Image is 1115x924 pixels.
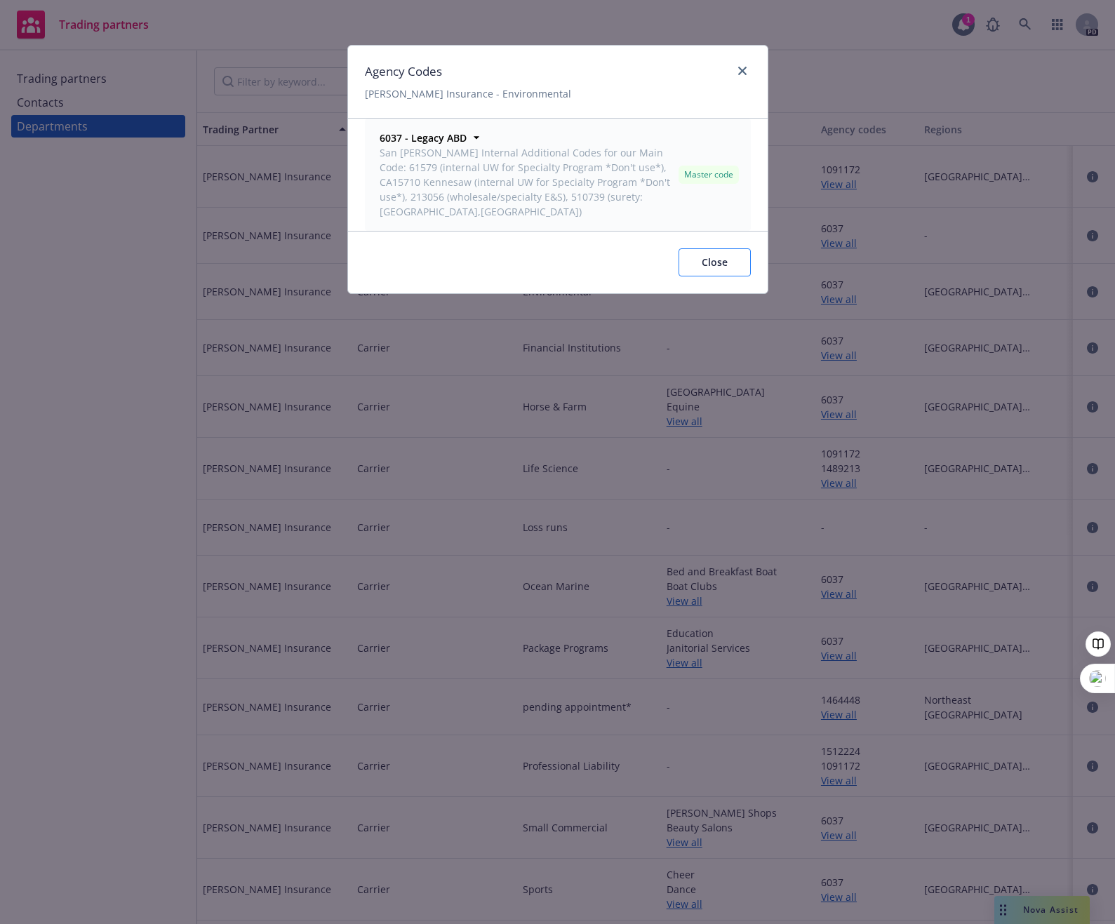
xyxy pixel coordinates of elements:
[734,62,751,79] a: close
[702,255,728,269] span: Close
[365,86,571,101] span: [PERSON_NAME] Insurance - Environmental
[380,145,673,219] span: San [PERSON_NAME] Internal Additional Codes for our Main Code: 61579 (internal UW for Specialty P...
[684,168,733,181] span: Master code
[365,62,571,81] h1: Agency Codes
[679,248,751,276] button: Close
[380,131,467,145] strong: 6037 - Legacy ABD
